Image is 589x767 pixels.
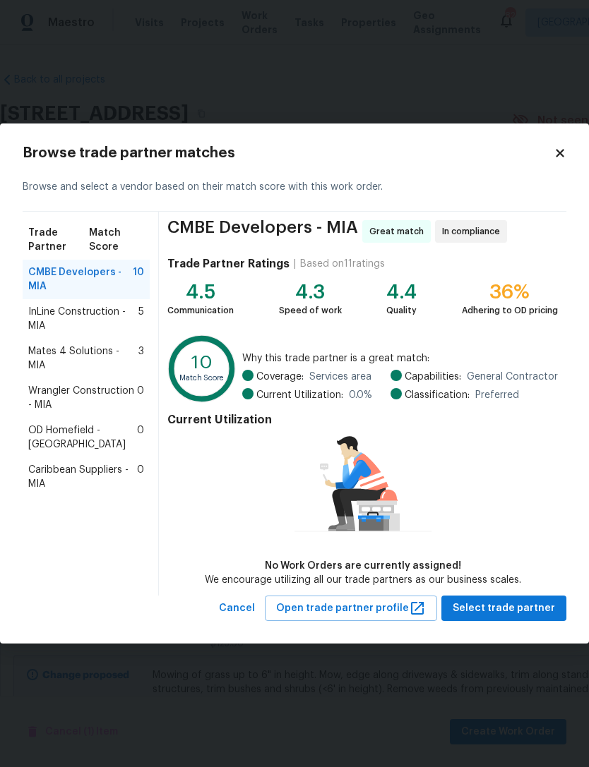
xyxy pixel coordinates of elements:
[442,224,506,238] span: In compliance
[462,285,558,299] div: 36%
[133,265,144,294] span: 10
[213,596,261,622] button: Cancel
[138,305,144,333] span: 5
[28,305,138,333] span: InLine Construction - MIA
[349,388,372,402] span: 0.0 %
[405,370,461,384] span: Capabilities:
[137,463,144,491] span: 0
[89,226,144,254] span: Match Score
[205,559,521,573] div: No Work Orders are currently assigned!
[219,600,255,617] span: Cancel
[256,370,304,384] span: Coverage:
[386,303,417,318] div: Quality
[256,388,343,402] span: Current Utilization:
[191,353,213,372] text: 10
[300,257,385,271] div: Based on 11 ratings
[405,388,470,402] span: Classification:
[467,370,558,384] span: General Contractor
[369,224,429,238] span: Great match
[137,384,144,412] span: 0
[137,423,144,452] span: 0
[179,373,225,381] text: Match Score
[28,226,89,254] span: Trade Partner
[309,370,371,384] span: Services area
[28,384,137,412] span: Wrangler Construction - MIA
[167,257,290,271] h4: Trade Partner Ratings
[276,600,426,617] span: Open trade partner profile
[386,285,417,299] div: 4.4
[453,600,555,617] span: Select trade partner
[265,596,437,622] button: Open trade partner profile
[279,303,342,318] div: Speed of work
[242,351,558,366] span: Why this trade partner is a great match:
[28,344,138,373] span: Mates 4 Solutions - MIA
[475,388,519,402] span: Preferred
[28,463,137,491] span: Caribbean Suppliers - MIA
[290,257,300,271] div: |
[441,596,566,622] button: Select trade partner
[167,220,358,243] span: CMBE Developers - MIA
[167,303,234,318] div: Communication
[167,413,558,427] h4: Current Utilization
[138,344,144,373] span: 3
[23,146,554,160] h2: Browse trade partner matches
[23,163,566,212] div: Browse and select a vendor based on their match score with this work order.
[205,573,521,587] div: We encourage utilizing all our trade partners as our business scales.
[28,423,137,452] span: OD Homefield - [GEOGRAPHIC_DATA]
[279,285,342,299] div: 4.3
[167,285,234,299] div: 4.5
[28,265,133,294] span: CMBE Developers - MIA
[462,303,558,318] div: Adhering to OD pricing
